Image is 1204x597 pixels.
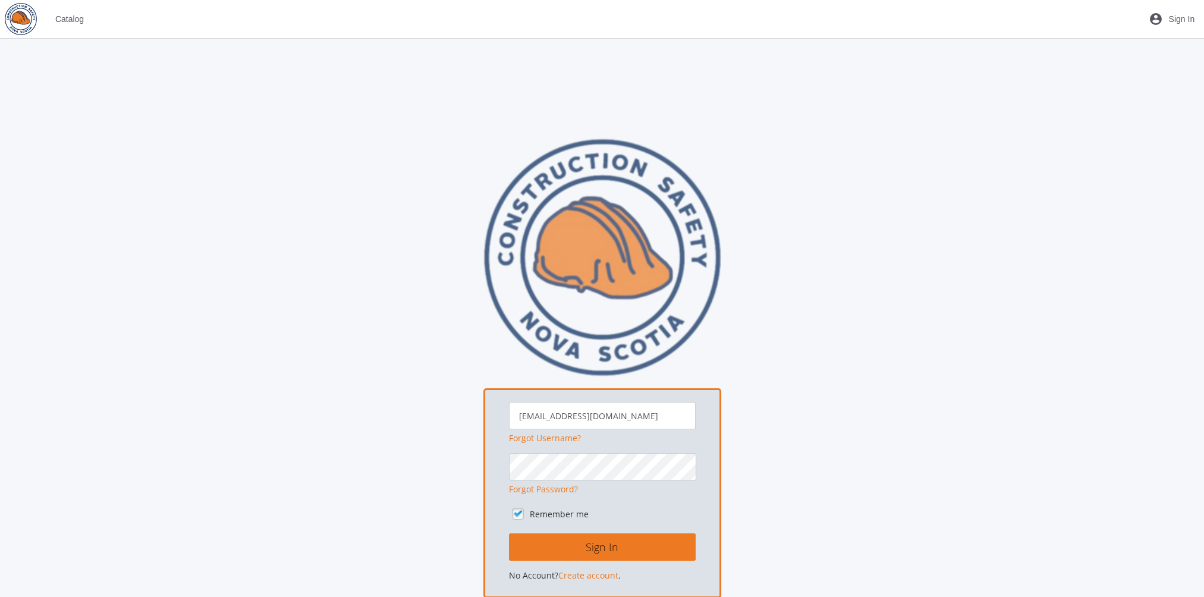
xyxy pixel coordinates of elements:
span: Catalog [55,8,84,30]
a: Create account [558,570,618,581]
a: Forgot Username? [509,432,581,444]
button: Sign In [509,533,696,561]
a: Forgot Password? [509,483,578,495]
mat-icon: account_circle [1149,12,1163,26]
span: No Account? . [509,570,621,581]
input: Username [509,402,696,429]
span: Sign In [1168,8,1194,30]
label: Remember me [530,508,589,520]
